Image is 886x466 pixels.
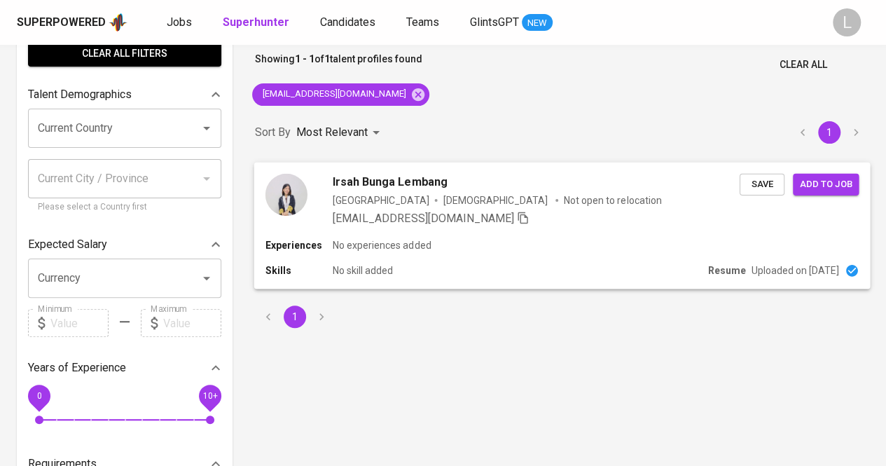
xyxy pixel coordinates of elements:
[265,263,333,277] p: Skills
[818,121,840,144] button: page 1
[255,163,869,289] a: Irsah Bunga Lembang[GEOGRAPHIC_DATA][DEMOGRAPHIC_DATA] Not open to relocation[EMAIL_ADDRESS][DOMA...
[197,268,216,288] button: Open
[36,391,41,401] span: 0
[752,263,839,277] p: Uploaded on [DATE]
[28,359,126,376] p: Years of Experience
[255,306,335,328] nav: pagination navigation
[17,12,127,33] a: Superpoweredapp logo
[333,211,514,224] span: [EMAIL_ADDRESS][DOMAIN_NAME]
[38,200,212,214] p: Please select a Country first
[443,193,549,207] span: [DEMOGRAPHIC_DATA]
[255,124,291,141] p: Sort By
[109,12,127,33] img: app logo
[522,16,553,30] span: NEW
[793,173,859,195] button: Add to job
[747,176,777,192] span: Save
[564,193,661,207] p: Not open to relocation
[265,238,333,252] p: Experiences
[780,56,827,74] span: Clear All
[333,193,429,207] div: [GEOGRAPHIC_DATA]
[295,53,314,64] b: 1 - 1
[28,81,221,109] div: Talent Demographics
[296,124,368,141] p: Most Relevant
[17,15,106,31] div: Superpowered
[470,14,553,32] a: GlintsGPT NEW
[320,15,375,29] span: Candidates
[708,263,746,277] p: Resume
[28,41,221,67] button: Clear All filters
[167,15,192,29] span: Jobs
[265,173,307,215] img: 3d941e060c06850cf9ca88273ba5df57.jpg
[197,118,216,138] button: Open
[296,120,385,146] div: Most Relevant
[406,14,442,32] a: Teams
[333,263,393,277] p: No skill added
[167,14,195,32] a: Jobs
[789,121,869,144] nav: pagination navigation
[284,306,306,328] button: page 1
[800,176,852,192] span: Add to job
[50,309,109,337] input: Value
[28,231,221,259] div: Expected Salary
[223,14,292,32] a: Superhunter
[333,173,447,190] span: Irsah Bunga Lembang
[406,15,439,29] span: Teams
[28,86,132,103] p: Talent Demographics
[320,14,378,32] a: Candidates
[774,52,833,78] button: Clear All
[255,52,422,78] p: Showing of talent profiles found
[223,15,289,29] b: Superhunter
[324,53,330,64] b: 1
[833,8,861,36] div: L
[252,88,415,101] span: [EMAIL_ADDRESS][DOMAIN_NAME]
[252,83,429,106] div: [EMAIL_ADDRESS][DOMAIN_NAME]
[333,238,431,252] p: No experiences added
[28,236,107,253] p: Expected Salary
[202,391,217,401] span: 10+
[163,309,221,337] input: Value
[39,45,210,62] span: Clear All filters
[740,173,784,195] button: Save
[28,354,221,382] div: Years of Experience
[470,15,519,29] span: GlintsGPT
